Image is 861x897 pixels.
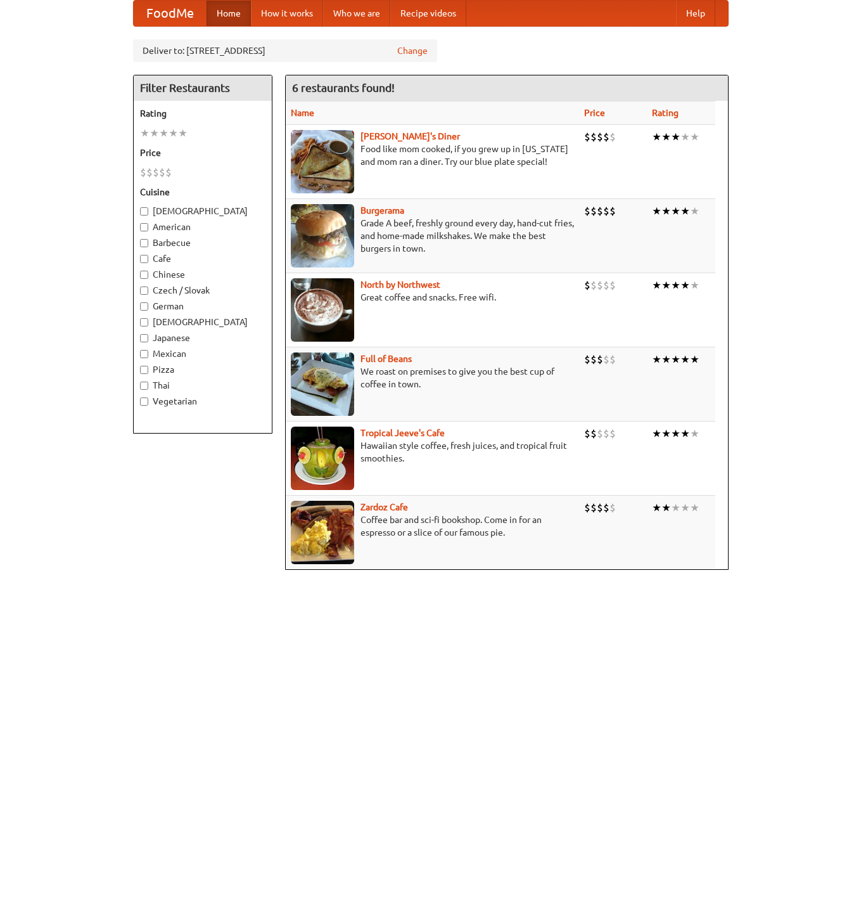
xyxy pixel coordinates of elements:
[603,278,609,292] li: $
[680,130,690,144] li: ★
[140,334,148,342] input: Japanese
[609,352,616,366] li: $
[652,108,679,118] a: Rating
[690,204,699,218] li: ★
[360,502,408,512] b: Zardoz Cafe
[140,382,148,390] input: Thai
[291,365,574,390] p: We roast on premises to give you the best cup of coffee in town.
[291,427,354,490] img: jeeves.jpg
[584,427,590,441] li: $
[603,501,609,515] li: $
[609,204,616,218] li: $
[323,1,390,26] a: Who we are
[159,165,165,179] li: $
[140,268,265,281] label: Chinese
[652,352,661,366] li: ★
[590,501,597,515] li: $
[140,271,148,279] input: Chinese
[360,428,445,438] a: Tropical Jeeve's Cafe
[140,300,265,313] label: German
[207,1,251,26] a: Home
[661,352,671,366] li: ★
[140,316,265,328] label: [DEMOGRAPHIC_DATA]
[652,501,661,515] li: ★
[165,165,172,179] li: $
[590,278,597,292] li: $
[584,352,590,366] li: $
[291,291,574,304] p: Great coffee and snacks. Free wifi.
[590,204,597,218] li: $
[590,130,597,144] li: $
[671,501,680,515] li: ★
[690,278,699,292] li: ★
[140,318,148,326] input: [DEMOGRAPHIC_DATA]
[140,223,148,231] input: American
[140,165,146,179] li: $
[291,501,354,564] img: zardoz.jpg
[360,280,440,290] b: North by Northwest
[140,221,265,233] label: American
[671,352,680,366] li: ★
[140,255,148,263] input: Cafe
[661,130,671,144] li: ★
[360,205,404,216] a: Burgerama
[603,130,609,144] li: $
[291,439,574,465] p: Hawaiian style coffee, fresh juices, and tropical fruit smoothies.
[584,130,590,144] li: $
[609,427,616,441] li: $
[140,395,265,408] label: Vegetarian
[146,165,153,179] li: $
[597,204,603,218] li: $
[680,352,690,366] li: ★
[291,217,574,255] p: Grade A beef, freshly ground every day, hand-cut fries, and home-made milkshakes. We make the bes...
[690,352,699,366] li: ★
[140,239,148,247] input: Barbecue
[603,204,609,218] li: $
[690,130,699,144] li: ★
[597,427,603,441] li: $
[590,352,597,366] li: $
[584,501,590,515] li: $
[661,427,671,441] li: ★
[150,126,159,140] li: ★
[140,207,148,216] input: [DEMOGRAPHIC_DATA]
[140,366,148,374] input: Pizza
[671,278,680,292] li: ★
[584,108,605,118] a: Price
[652,130,661,144] li: ★
[134,1,207,26] a: FoodMe
[291,204,354,268] img: burgerama.jpg
[680,427,690,441] li: ★
[140,186,265,198] h5: Cuisine
[671,204,680,218] li: ★
[133,39,437,62] div: Deliver to: [STREET_ADDRESS]
[140,236,265,249] label: Barbecue
[390,1,466,26] a: Recipe videos
[140,397,148,406] input: Vegetarian
[661,278,671,292] li: ★
[360,131,460,141] a: [PERSON_NAME]'s Diner
[291,278,354,342] img: north.jpg
[360,354,412,364] a: Full of Beans
[397,44,428,57] a: Change
[291,513,574,539] p: Coffee bar and sci-fi bookshop. Come in for an espresso or a slice of our famous pie.
[140,332,265,344] label: Japanese
[652,427,661,441] li: ★
[584,278,590,292] li: $
[140,379,265,392] label: Thai
[140,146,265,159] h5: Price
[140,350,148,358] input: Mexican
[140,302,148,311] input: German
[159,126,169,140] li: ★
[609,130,616,144] li: $
[140,126,150,140] li: ★
[140,107,265,120] h5: Rating
[597,352,603,366] li: $
[140,284,265,297] label: Czech / Slovak
[680,501,690,515] li: ★
[661,501,671,515] li: ★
